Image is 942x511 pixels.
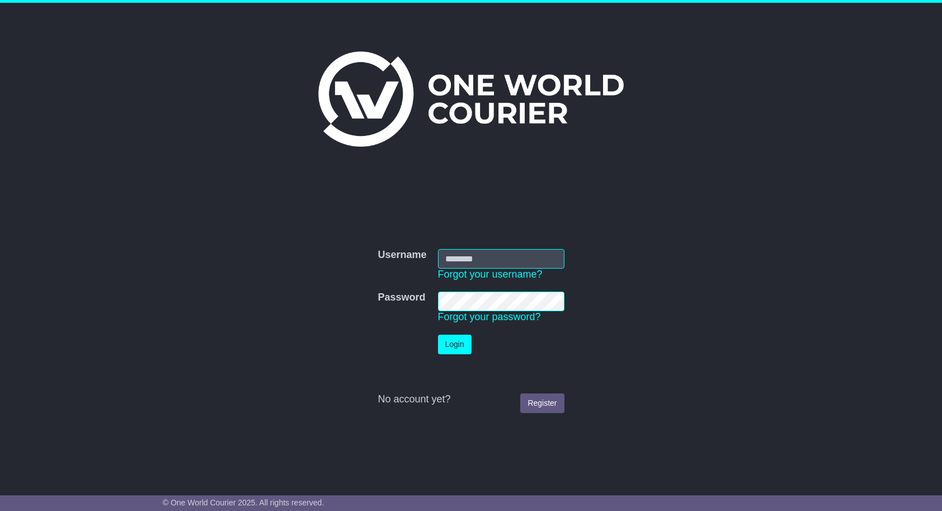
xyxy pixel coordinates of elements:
button: Login [438,335,472,354]
img: One World [318,51,624,147]
span: © One World Courier 2025. All rights reserved. [163,498,324,507]
a: Register [520,393,564,413]
a: Forgot your password? [438,311,541,322]
a: Forgot your username? [438,269,543,280]
label: Username [378,249,426,261]
label: Password [378,292,425,304]
div: No account yet? [378,393,564,406]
